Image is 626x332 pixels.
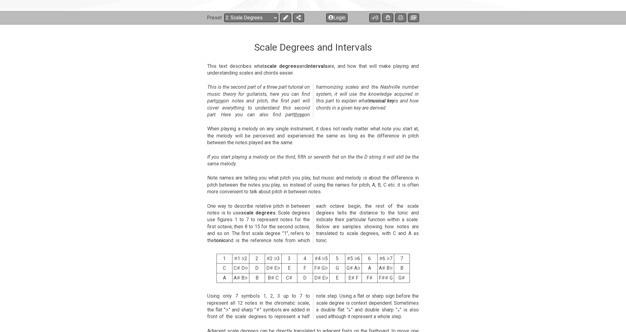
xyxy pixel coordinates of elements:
td: F [297,264,313,273]
em: This is the second part of a three part tutorial on music theory for guitarists, here you can fin... [207,84,419,118]
td: C [216,264,232,273]
th: 4 [297,254,313,264]
th: ♯6 ♭7 [377,254,394,264]
td: C♯ D♭ [232,264,249,273]
td: F♯ [362,273,377,283]
th: 7 [394,254,410,264]
td: E♯ F [345,273,362,283]
td: D♯ E♭ [313,273,329,283]
td: B [394,264,410,273]
td: G♯ [394,273,410,283]
strong: musical key [369,98,394,104]
p: One way to describe relative pitch in between notes is to use . Scale degrees use figures 1 to 7 ... [207,203,419,244]
td: E [329,273,345,283]
p: This text describes what and are, and how that will make playing and understanding scales and cho... [207,63,419,77]
td: A♯ B♭ [232,273,249,283]
th: 5 [329,254,345,264]
td: F♯ G♭ [313,264,329,273]
td: D [297,273,313,283]
td: E [281,264,297,273]
td: G♯ A♭ [345,264,362,273]
td: D [249,264,265,273]
button: Toggle Dexterity for all fretkits [382,14,393,22]
th: 2 [249,254,265,264]
em: If you start playing a melody on the third, fifth or seventh fret on the the D string it will sti... [207,154,419,167]
th: ♯1 ♭2 [232,254,249,264]
strong: intervals [307,63,327,69]
p: Using only 7 symbols 1, 2, 3 up to 7 to represent all 12 notes in the chromatic scale, the flat "... [207,293,419,320]
button: Print [395,14,406,22]
td: A [216,273,232,283]
th: 6 [362,254,377,264]
td: D♯ E♭ [265,264,281,273]
span: Preset [207,15,222,21]
button: Share Preset [293,14,304,22]
span: three [294,112,304,118]
h1: Scale Degrees and Intervals [254,41,372,53]
td: B [249,273,265,283]
button: Create image [408,14,419,22]
th: ♯5 ♭6 [345,254,362,264]
td: G [329,264,345,273]
th: 1 [216,254,232,264]
button: Login [326,14,347,22]
strong: scale degrees [264,63,299,69]
p: Note names are telling you what pitch you play, but music and melody is about the difference in p... [207,175,419,195]
strong: scale degrees [241,210,275,216]
td: B♯ C [265,273,281,283]
td: F♯♯ G [377,273,394,283]
p: When playing a melody on any single instrument, it does not really matter what note you start at,... [207,125,419,146]
select: Preset [224,14,278,22]
span: one [216,98,224,104]
td: C♯ [281,273,297,283]
button: Edit Preset [280,14,291,22]
td: A♯ B♭ [377,264,394,273]
button: 0 [369,14,380,22]
strong: tonic [214,237,226,243]
td: A [362,264,377,273]
th: ♯2 ♭3 [265,254,281,264]
th: 3 [281,254,297,264]
th: ♯4 ♭5 [313,254,329,264]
